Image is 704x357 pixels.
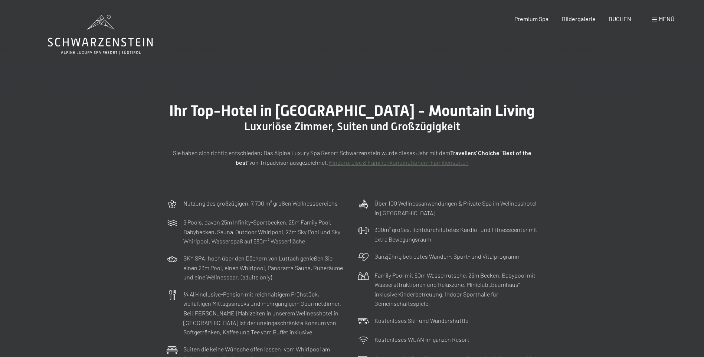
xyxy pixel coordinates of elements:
[183,199,338,208] p: Nutzung des großzügigen, 7.700 m² großen Wellnessbereichs
[183,217,347,246] p: 6 Pools, davon 25m Infinity-Sportbecken, 25m Family Pool, Babybecken, Sauna-Outdoor Whirlpool, 23...
[374,252,521,261] p: Ganzjährig betreutes Wander-, Sport- und Vitalprogramm
[281,196,342,204] span: Einwilligung Marketing*
[167,148,538,167] p: Sie haben sich richtig entschieden: Das Alpine Luxury Spa Resort Schwarzenstein wurde dieses Jahr...
[374,199,538,217] p: Über 100 Wellnessanwendungen & Private Spa im Wellnesshotel in [GEOGRAPHIC_DATA]
[609,15,631,22] a: BUCHEN
[374,335,469,344] p: Kostenloses WLAN im ganzen Resort
[374,316,468,325] p: Kostenloses Ski- und Wandershuttle
[183,253,347,282] p: SKY SPA: hoch über den Dächern von Luttach genießen Sie einen 23m Pool, einen Whirlpool, Panorama...
[374,271,538,308] p: Family Pool mit 60m Wasserrutsche, 25m Becken, Babypool mit Wasserattraktionen und Relaxzone. Min...
[659,15,674,22] span: Menü
[236,149,531,166] strong: Travellers' Choiche "Best of the best"
[329,159,469,166] a: Kinderpreise & Familienkonbinationen- Familiensuiten
[374,225,538,244] p: 300m² großes, lichtdurchflutetes Kardio- und Fitnesscenter mit extra Bewegungsraum
[562,15,596,22] a: Bildergalerie
[244,120,460,133] span: Luxuriöse Zimmer, Suiten und Großzügigkeit
[183,289,347,337] p: ¾ All-inclusive-Pension mit reichhaltigem Frühstück, vielfältigen Mittagssnacks und mehrgängigem ...
[514,15,549,22] a: Premium Spa
[169,102,535,119] span: Ihr Top-Hotel in [GEOGRAPHIC_DATA] - Mountain Living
